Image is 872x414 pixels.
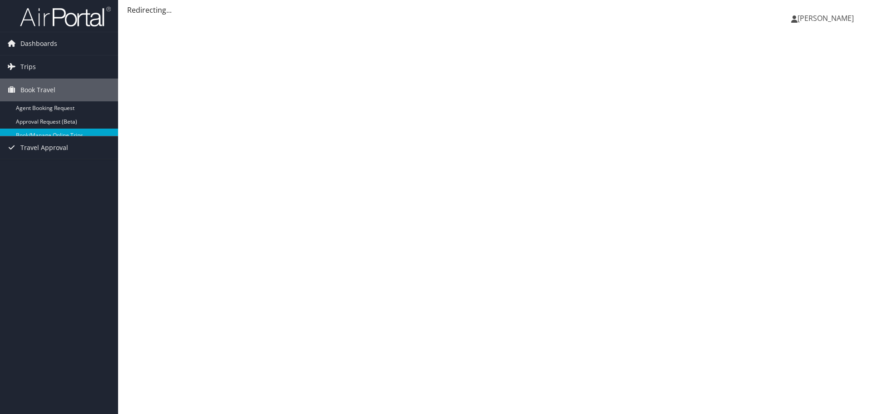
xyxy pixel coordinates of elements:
[20,79,55,101] span: Book Travel
[20,55,36,78] span: Trips
[20,32,57,55] span: Dashboards
[20,6,111,27] img: airportal-logo.png
[791,5,863,32] a: [PERSON_NAME]
[20,136,68,159] span: Travel Approval
[127,5,863,15] div: Redirecting...
[798,13,854,23] span: [PERSON_NAME]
